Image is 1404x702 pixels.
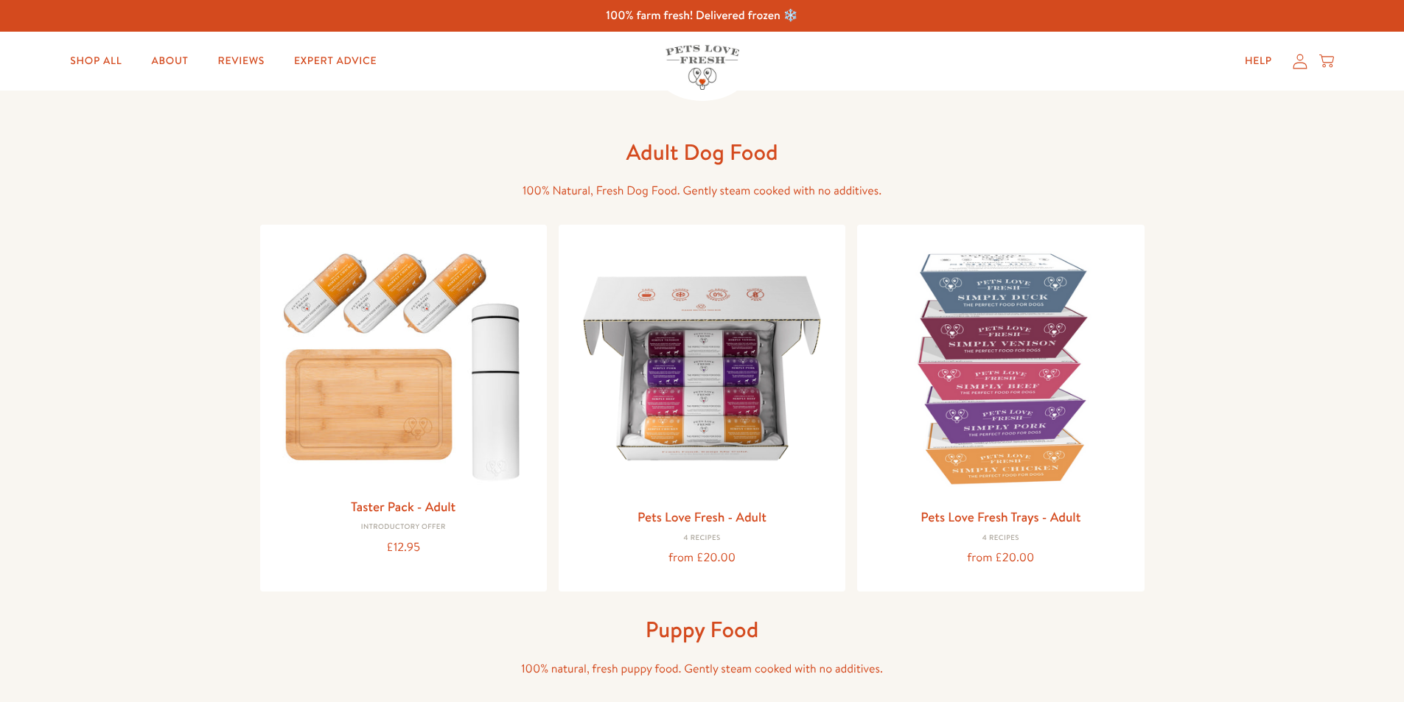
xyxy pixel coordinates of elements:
h1: Adult Dog Food [467,138,938,166]
span: 100% Natural, Fresh Dog Food. Gently steam cooked with no additives. [523,183,881,199]
a: About [139,46,200,76]
div: from £20.00 [570,548,834,568]
span: 100% natural, fresh puppy food. Gently steam cooked with no additives. [521,661,883,677]
div: Introductory Offer [272,523,535,532]
a: Pets Love Fresh Trays - Adult [921,508,1080,526]
a: Shop All [58,46,133,76]
img: Pets Love Fresh Trays - Adult [869,236,1132,499]
div: £12.95 [272,538,535,558]
img: Pets Love Fresh [666,45,739,90]
div: from £20.00 [869,548,1132,568]
div: 4 Recipes [869,534,1132,543]
a: Pets Love Fresh - Adult [638,508,766,526]
img: Taster Pack - Adult [272,236,535,489]
a: Reviews [206,46,276,76]
a: Expert Advice [282,46,388,76]
img: Pets Love Fresh - Adult [570,236,834,499]
a: Taster Pack - Adult [351,497,455,516]
div: 4 Recipes [570,534,834,543]
a: Help [1233,46,1284,76]
h1: Puppy Food [467,615,938,644]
